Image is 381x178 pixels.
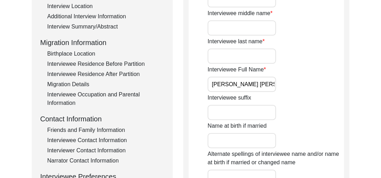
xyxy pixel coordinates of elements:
label: Interviewee suffix [208,94,251,102]
div: Friends and Family Information [47,126,164,134]
label: Interviewee Full Name [208,65,266,74]
div: Migration Information [40,37,164,48]
label: Interviewee last name [208,37,265,46]
div: Interviewee Residence After Partition [47,70,164,78]
label: Name at birth if married [208,122,266,130]
label: Alternate spellings of interviewee name and/or name at birth if married or changed name [208,150,344,167]
div: Birthplace Location [47,50,164,58]
div: Additional Interview Information [47,12,164,21]
div: Interview Location [47,2,164,11]
div: Interviewer Contact Information [47,146,164,155]
div: Narrator Contact Information [47,157,164,165]
div: Interviewee Residence Before Partition [47,60,164,68]
div: Contact Information [40,114,164,124]
div: Interviewee Contact Information [47,136,164,145]
div: Interviewee Occupation and Parental Information [47,90,164,107]
label: Interviewee middle name [208,9,272,18]
div: Interview Summary/Abstract [47,23,164,31]
div: Migration Details [47,80,164,89]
